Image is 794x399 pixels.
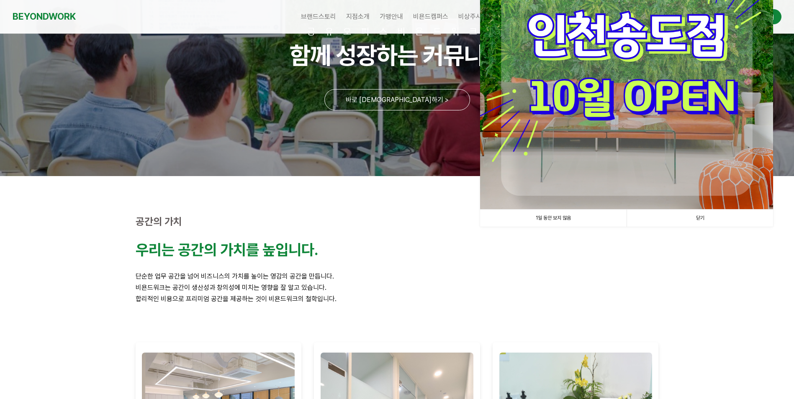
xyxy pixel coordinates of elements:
span: 가맹안내 [380,13,403,20]
a: 1일 동안 보지 않음 [480,210,627,227]
a: BEYONDWORK [13,9,76,24]
strong: 공간의 가치 [136,215,182,228]
p: 단순한 업무 공간을 넘어 비즈니스의 가치를 높이는 영감의 공간을 만듭니다. [136,271,659,282]
a: 브랜드스토리 [296,6,341,27]
p: 비욘드워크는 공간이 생산성과 창의성에 미치는 영향을 잘 알고 있습니다. [136,282,659,293]
span: 비욘드캠퍼스 [413,13,448,20]
p: 합리적인 비용으로 프리미엄 공간을 제공하는 것이 비욘드워크의 철학입니다. [136,293,659,304]
span: 지점소개 [346,13,370,20]
a: 닫기 [627,210,773,227]
a: 비욘드캠퍼스 [408,6,453,27]
span: 비상주사무실 [458,13,493,20]
a: 지점소개 [341,6,375,27]
strong: 우리는 공간의 가치를 높입니다. [136,241,318,259]
a: 비상주사무실 [453,6,498,27]
span: 브랜드스토리 [301,13,336,20]
a: 가맹안내 [375,6,408,27]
